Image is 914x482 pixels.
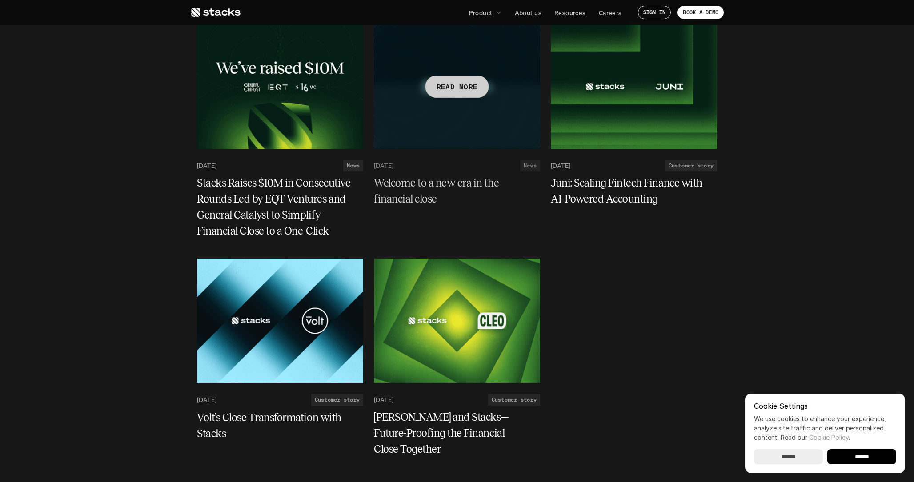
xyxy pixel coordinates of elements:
a: SIGN IN [638,6,671,19]
p: [DATE] [374,162,393,170]
a: [DATE]Customer story [551,160,717,171]
h2: News [347,163,360,169]
h2: Customer story [669,163,714,169]
a: Welcome to a new era in the financial close [374,175,540,207]
a: Stacks Raises $10M in Consecutive Rounds Led by EQT Ventures and General Catalyst to Simplify Fin... [197,175,363,239]
a: Juni: Scaling Fintech Finance with AI-Powered Accounting [551,175,717,207]
a: READ MORE [374,24,540,149]
img: Teal Flower [551,24,717,149]
h5: Stacks Raises $10M in Consecutive Rounds Led by EQT Ventures and General Catalyst to Simplify Fin... [197,175,353,239]
h5: Welcome to a new era in the financial close [374,175,529,207]
p: Cookie Settings [754,402,896,410]
span: Read our . [781,434,850,441]
a: [PERSON_NAME] and Stacks—Future-Proofing the Financial Close Together [374,410,540,458]
h5: [PERSON_NAME] and Stacks—Future-Proofing the Financial Close Together [374,410,529,458]
h5: Juni: Scaling Fintech Finance with AI-Powered Accounting [551,175,706,207]
p: [DATE] [197,396,216,404]
a: [DATE]Customer story [197,394,363,406]
p: SIGN IN [643,9,666,16]
a: Resources [549,4,591,20]
p: [DATE] [197,162,216,170]
a: BOOK A DEMO [677,6,724,19]
p: READ MORE [437,80,478,93]
p: BOOK A DEMO [683,9,718,16]
a: Volt’s Close Transformation with Stacks [197,410,363,442]
h2: Customer story [492,397,537,403]
p: We use cookies to enhance your experience, analyze site traffic and deliver personalized content. [754,414,896,442]
a: Cookie Policy [809,434,849,441]
a: [DATE]Customer story [374,394,540,406]
a: Careers [593,4,627,20]
p: Product [469,8,493,17]
a: [DATE]News [374,160,540,171]
p: Resources [554,8,586,17]
h2: News [524,163,537,169]
a: About us [509,4,547,20]
h2: Customer story [315,397,360,403]
a: [DATE]News [197,160,363,171]
p: [DATE] [374,396,393,404]
h5: Volt’s Close Transformation with Stacks [197,410,353,442]
p: [DATE] [551,162,570,170]
p: Careers [599,8,622,17]
p: About us [515,8,541,17]
a: Privacy Policy [133,40,172,47]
